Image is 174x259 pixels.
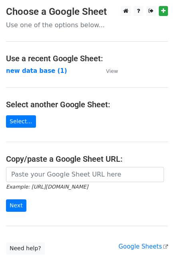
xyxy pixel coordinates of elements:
[6,21,168,29] p: Use one of the options below...
[6,167,164,182] input: Paste your Google Sheet URL here
[6,67,67,74] a: new data base (1)
[118,243,168,250] a: Google Sheets
[6,242,45,255] a: Need help?
[6,199,26,212] input: Next
[6,6,168,18] h3: Choose a Google Sheet
[6,115,36,128] a: Select...
[6,154,168,164] h4: Copy/paste a Google Sheet URL:
[6,54,168,63] h4: Use a recent Google Sheet:
[98,67,118,74] a: View
[6,100,168,109] h4: Select another Google Sheet:
[106,68,118,74] small: View
[6,184,88,190] small: Example: [URL][DOMAIN_NAME]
